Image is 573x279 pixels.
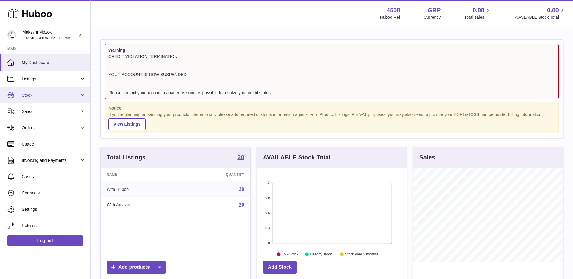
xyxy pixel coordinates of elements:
[108,112,555,130] div: If you're planning on sending your products internationally please add required customs informati...
[7,30,16,40] img: internalAdmin-4508@internal.huboo.com
[239,187,244,192] a: 20
[22,223,86,229] span: Returns
[107,261,166,274] a: Add products
[108,118,146,130] a: View Listings
[22,141,86,147] span: Usage
[108,47,555,53] strong: Warning
[237,154,244,161] a: 20
[22,190,86,196] span: Channels
[22,76,79,82] span: Listings
[265,211,270,215] text: 0.6
[282,252,299,257] text: Low Stock
[428,6,441,14] strong: GBP
[22,125,79,131] span: Orders
[268,241,270,245] text: 0
[387,6,400,14] strong: 4508
[239,202,244,207] a: 20
[263,261,297,274] a: Add Stock
[22,207,86,212] span: Settings
[473,6,484,14] span: 0.00
[265,226,270,230] text: 0.3
[101,168,182,181] th: Name
[22,35,89,40] span: [EMAIL_ADDRESS][DOMAIN_NAME]
[107,153,146,162] h3: Total Listings
[237,154,244,160] strong: 20
[22,158,79,163] span: Invoicing and Payments
[22,174,86,180] span: Cases
[108,54,555,96] div: CREDIT VIOLATION TERMINATION YOUR ACCOUNT IS NOW SUSPENDED Please contact your account manager as...
[464,6,491,20] a: 0.00 Total sales
[101,181,182,197] td: With Huboo
[101,197,182,213] td: With Amazon
[22,60,86,66] span: My Dashboard
[419,153,435,162] h3: Sales
[547,6,559,14] span: 0.00
[515,14,566,20] span: AVAILABLE Stock Total
[310,252,332,257] text: Healthy stock
[263,153,330,162] h3: AVAILABLE Stock Total
[7,235,83,246] a: Log out
[108,105,555,111] strong: Notice
[345,252,378,257] text: Stock over 2 months
[22,92,79,98] span: Stock
[22,109,79,114] span: Sales
[380,14,400,20] div: Huboo Ref
[464,14,491,20] span: Total sales
[22,29,77,41] div: Maksym Mozok
[515,6,566,20] a: 0.00 AVAILABLE Stock Total
[182,168,250,181] th: Quantity
[424,14,441,20] div: Currency
[265,181,270,184] text: 1.2
[265,196,270,200] text: 0.9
